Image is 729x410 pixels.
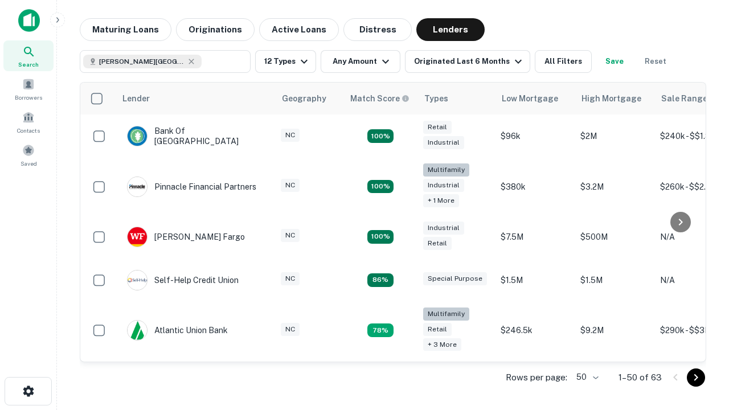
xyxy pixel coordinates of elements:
[350,92,409,105] div: Capitalize uses an advanced AI algorithm to match your search with the best lender. The match sco...
[575,158,654,215] td: $3.2M
[128,227,147,247] img: picture
[127,126,264,146] div: Bank Of [GEOGRAPHIC_DATA]
[367,230,394,244] div: Matching Properties: 14, hasApolloMatch: undefined
[127,320,228,341] div: Atlantic Union Bank
[495,83,575,114] th: Low Mortgage
[122,92,150,105] div: Lender
[495,114,575,158] td: $96k
[619,371,662,384] p: 1–50 of 63
[3,106,54,137] a: Contacts
[321,50,400,73] button: Any Amount
[176,18,255,41] button: Originations
[255,50,316,73] button: 12 Types
[259,18,339,41] button: Active Loans
[495,158,575,215] td: $380k
[3,40,54,71] a: Search
[367,273,394,287] div: Matching Properties: 11, hasApolloMatch: undefined
[367,129,394,143] div: Matching Properties: 15, hasApolloMatch: undefined
[495,259,575,302] td: $1.5M
[275,83,343,114] th: Geography
[423,307,469,321] div: Multifamily
[495,215,575,259] td: $7.5M
[281,129,300,142] div: NC
[575,259,654,302] td: $1.5M
[423,237,452,250] div: Retail
[414,55,525,68] div: Originated Last 6 Months
[367,323,394,337] div: Matching Properties: 10, hasApolloMatch: undefined
[423,338,461,351] div: + 3 more
[424,92,448,105] div: Types
[282,92,326,105] div: Geography
[423,272,487,285] div: Special Purpose
[281,179,300,192] div: NC
[18,60,39,69] span: Search
[687,368,705,387] button: Go to next page
[423,323,452,336] div: Retail
[423,194,459,207] div: + 1 more
[637,50,674,73] button: Reset
[18,9,40,32] img: capitalize-icon.png
[506,371,567,384] p: Rows per page:
[127,177,256,197] div: Pinnacle Financial Partners
[417,83,495,114] th: Types
[343,83,417,114] th: Capitalize uses an advanced AI algorithm to match your search with the best lender. The match sco...
[350,92,407,105] h6: Match Score
[281,229,300,242] div: NC
[3,73,54,104] a: Borrowers
[572,369,600,386] div: 50
[423,136,464,149] div: Industrial
[128,177,147,196] img: picture
[281,323,300,336] div: NC
[405,50,530,73] button: Originated Last 6 Months
[661,92,707,105] div: Sale Range
[423,121,452,134] div: Retail
[575,215,654,259] td: $500M
[581,92,641,105] div: High Mortgage
[423,163,469,177] div: Multifamily
[535,50,592,73] button: All Filters
[116,83,275,114] th: Lender
[495,302,575,359] td: $246.5k
[128,126,147,146] img: picture
[672,319,729,374] iframe: Chat Widget
[99,56,185,67] span: [PERSON_NAME][GEOGRAPHIC_DATA], [GEOGRAPHIC_DATA]
[596,50,633,73] button: Save your search to get updates of matches that match your search criteria.
[21,159,37,168] span: Saved
[80,18,171,41] button: Maturing Loans
[127,227,245,247] div: [PERSON_NAME] Fargo
[15,93,42,102] span: Borrowers
[343,18,412,41] button: Distress
[3,140,54,170] a: Saved
[128,270,147,290] img: picture
[281,272,300,285] div: NC
[575,302,654,359] td: $9.2M
[575,83,654,114] th: High Mortgage
[17,126,40,135] span: Contacts
[423,179,464,192] div: Industrial
[575,114,654,158] td: $2M
[423,222,464,235] div: Industrial
[127,270,239,290] div: Self-help Credit Union
[416,18,485,41] button: Lenders
[367,180,394,194] div: Matching Properties: 23, hasApolloMatch: undefined
[502,92,558,105] div: Low Mortgage
[128,321,147,340] img: picture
